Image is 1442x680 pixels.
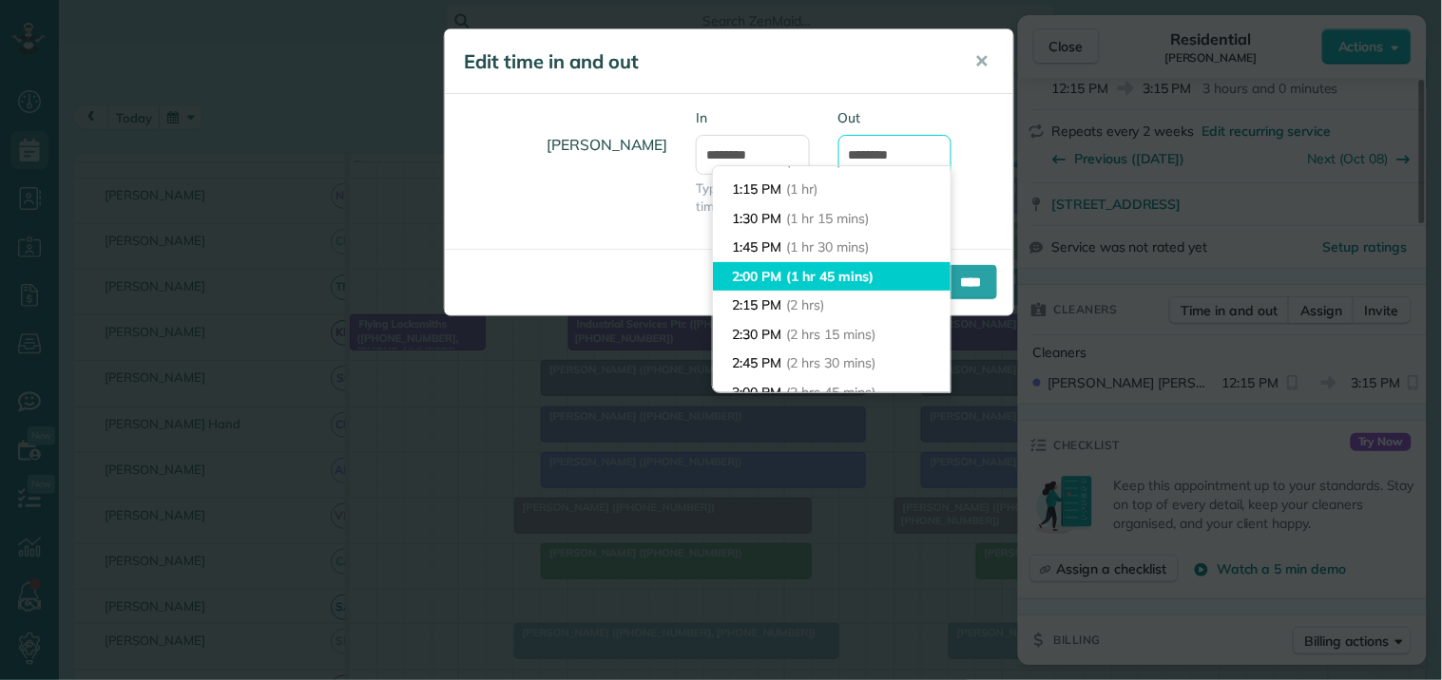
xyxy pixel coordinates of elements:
[713,233,951,262] li: 1:45 PM
[786,152,841,169] span: (45 mins)
[786,384,875,401] span: (2 hrs 45 mins)
[786,268,873,285] span: (1 hr 45 mins)
[786,210,868,227] span: (1 hr 15 mins)
[786,296,824,313] span: (2 hrs)
[713,349,951,378] li: 2:45 PM
[786,180,817,198] span: (1 hr)
[713,291,951,320] li: 2:15 PM
[713,378,951,407] li: 3:00 PM
[975,50,990,72] span: ✕
[459,118,667,172] h4: [PERSON_NAME]
[696,179,810,216] span: Type or select a time
[713,204,951,234] li: 1:30 PM
[786,238,868,255] span: (1 hr 30 mins)
[713,175,951,204] li: 1:15 PM
[786,354,875,371] span: (2 hrs 30 mins)
[786,326,875,343] span: (2 hrs 15 mins)
[838,108,952,127] label: Out
[464,48,949,75] h5: Edit time in and out
[696,108,810,127] label: In
[713,320,951,349] li: 2:30 PM
[713,262,951,292] li: 2:00 PM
